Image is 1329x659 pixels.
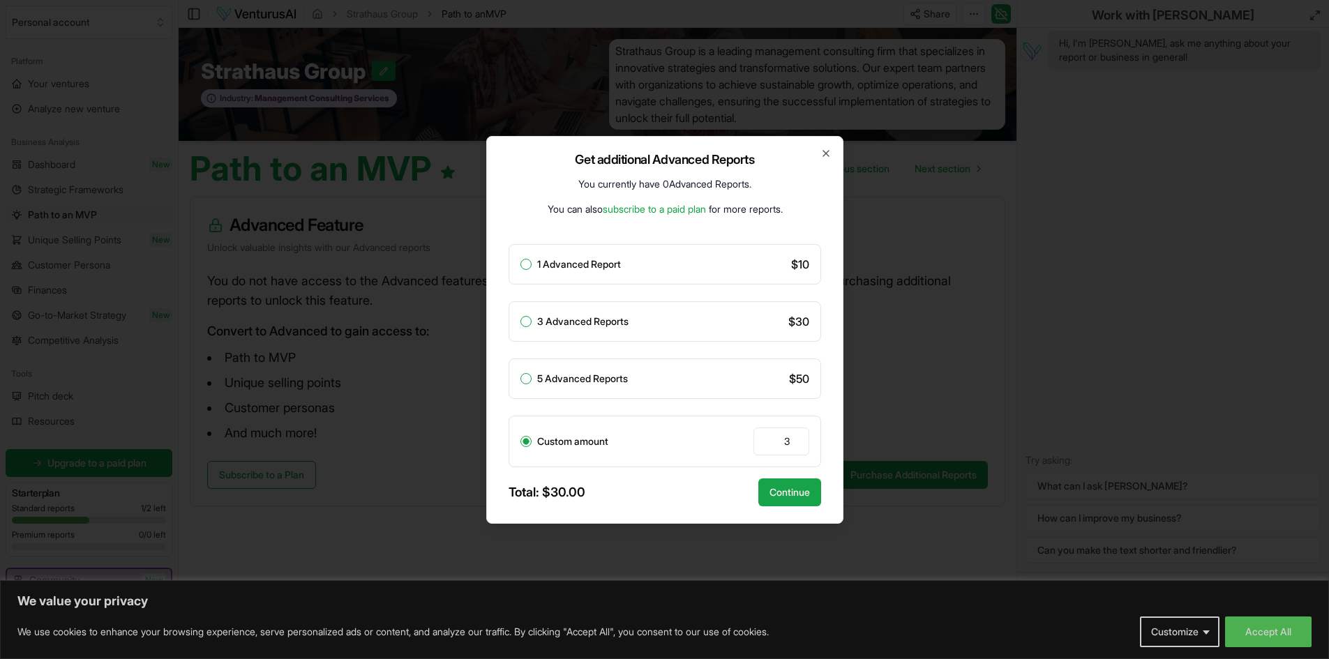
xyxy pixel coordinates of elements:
span: $ 10 [791,256,809,273]
button: Continue [758,478,821,506]
h2: Get additional Advanced Reports [575,153,754,166]
label: Custom amount [537,437,608,446]
label: 3 Advanced Reports [537,317,629,326]
div: Total: $ 30.00 [509,483,585,502]
span: $ 50 [789,370,809,387]
span: $ 30 [788,313,809,330]
label: 1 Advanced Report [537,259,621,269]
a: subscribe to a paid plan [602,203,705,215]
p: You currently have 0 Advanced Reports . [578,177,751,191]
label: 5 Advanced Reports [537,374,628,384]
span: You can also for more reports. [547,203,782,215]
